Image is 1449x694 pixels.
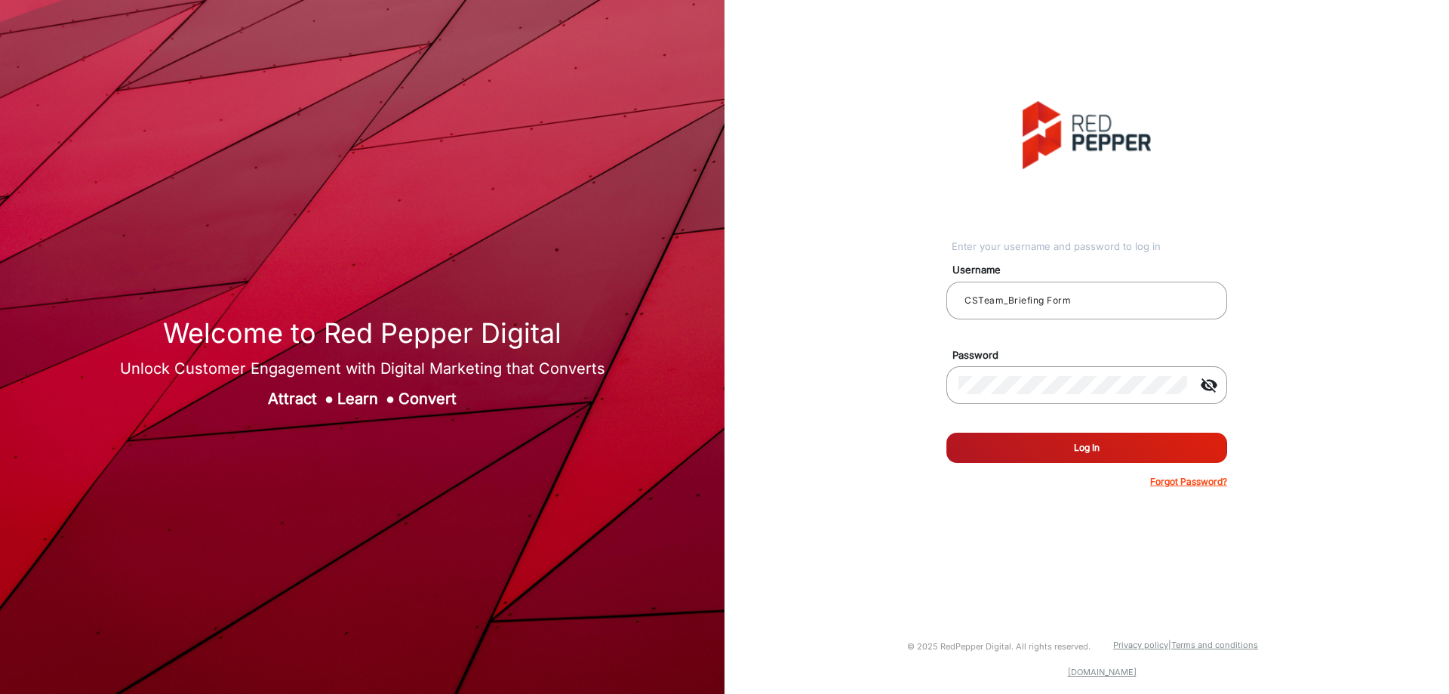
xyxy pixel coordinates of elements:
[958,291,1215,310] input: Your username
[1113,640,1168,650] a: Privacy policy
[946,433,1227,463] button: Log In
[120,317,605,350] h1: Welcome to Red Pepper Digital
[1150,475,1227,489] p: Forgot Password?
[120,357,605,380] div: Unlock Customer Engagement with Digital Marketing that Converts
[907,641,1091,652] small: © 2025 RedPepper Digital. All rights reserved.
[952,239,1227,254] div: Enter your username and password to log in
[1068,667,1137,677] a: [DOMAIN_NAME]
[1168,640,1171,650] a: |
[386,390,395,408] span: ●
[120,387,605,410] div: Attract Learn Convert
[1023,101,1151,169] img: vmg-logo
[941,263,1244,278] mat-label: Username
[1191,376,1227,394] mat-icon: visibility_off
[1171,640,1258,650] a: Terms and conditions
[941,348,1244,363] mat-label: Password
[325,390,334,408] span: ●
